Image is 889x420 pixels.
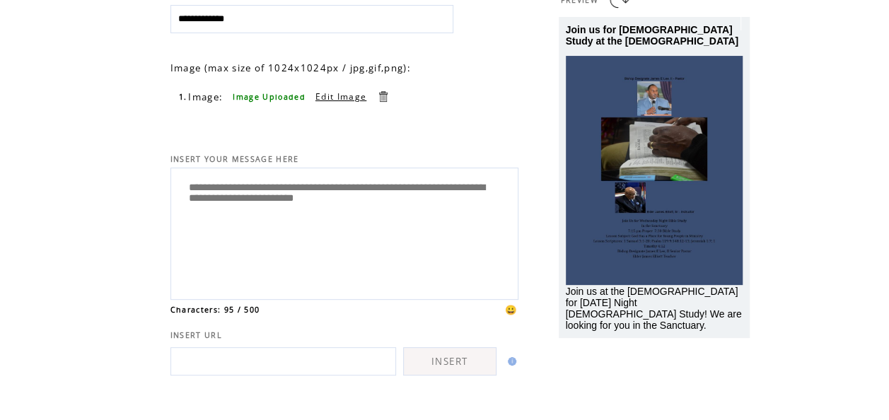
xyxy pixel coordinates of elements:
[566,286,742,331] span: Join us at the [DEMOGRAPHIC_DATA] for [DATE] Night [DEMOGRAPHIC_DATA] Study! We are looking for y...
[376,90,390,103] a: Delete this item
[233,92,306,102] span: Image Uploaded
[170,330,222,340] span: INSERT URL
[188,91,223,103] span: Image:
[315,91,366,103] a: Edit Image
[403,347,496,375] a: INSERT
[504,357,516,366] img: help.gif
[170,305,260,315] span: Characters: 95 / 500
[505,303,518,316] span: 😀
[170,62,411,74] span: Image (max size of 1024x1024px / jpg,gif,png):
[170,154,299,164] span: INSERT YOUR MESSAGE HERE
[179,92,187,102] span: 1.
[566,24,738,47] span: Join us for [DEMOGRAPHIC_DATA] Study at the [DEMOGRAPHIC_DATA]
